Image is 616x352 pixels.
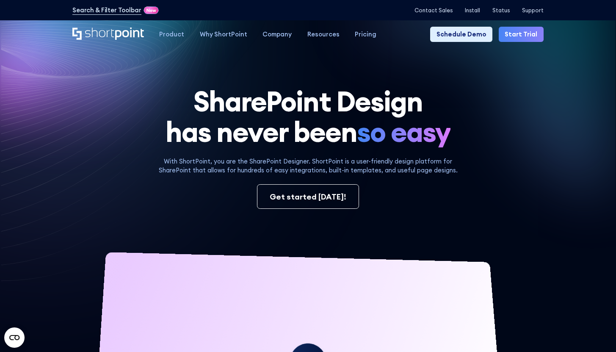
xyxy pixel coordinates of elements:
[72,6,141,15] a: Search & Filter Toolbar
[465,7,480,14] a: Install
[262,30,292,39] div: Company
[200,30,247,39] div: Why ShortPoint
[72,86,544,147] h1: SharePoint Design has never been
[464,254,616,352] iframe: Chat Widget
[355,30,376,39] div: Pricing
[307,30,340,39] div: Resources
[257,184,359,209] a: Get started [DATE]!
[152,157,464,175] p: With ShortPoint, you are the SharePoint Designer. ShortPoint is a user-friendly design platform f...
[492,7,510,14] a: Status
[4,327,25,348] button: Open CMP widget
[255,27,299,42] a: Company
[159,30,184,39] div: Product
[152,27,192,42] a: Product
[347,27,384,42] a: Pricing
[499,27,544,42] a: Start Trial
[299,27,347,42] a: Resources
[72,28,144,41] a: Home
[430,27,492,42] a: Schedule Demo
[192,27,255,42] a: Why ShortPoint
[357,117,450,147] span: so easy
[270,191,346,202] div: Get started [DATE]!
[522,7,544,14] a: Support
[414,7,453,14] a: Contact Sales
